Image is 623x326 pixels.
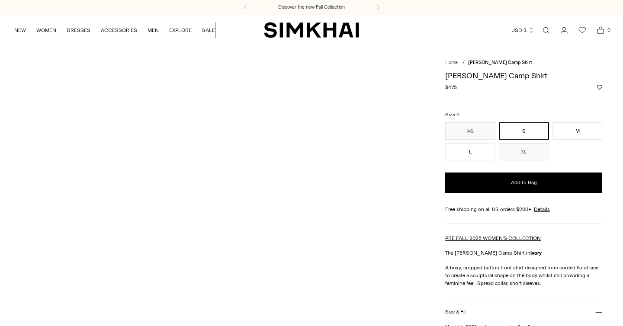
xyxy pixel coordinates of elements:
a: NEW [14,21,26,40]
nav: breadcrumbs [445,59,602,67]
button: XL [499,143,549,160]
div: / [462,59,465,67]
span: [PERSON_NAME] Camp Shirt [468,60,532,65]
button: XS [445,122,495,140]
p: A boxy, cropped button front shirt designed from corded floral lace to create a sculptural shape ... [445,264,602,287]
label: Size: [445,111,459,119]
a: SALE [202,21,215,40]
span: 0 [605,26,613,34]
button: Add to Bag [445,173,602,193]
h1: [PERSON_NAME] Camp Shirt [445,72,602,80]
button: Add to Wishlist [597,85,602,90]
button: Size & Fit [445,301,602,323]
a: WOMEN [36,21,56,40]
a: Details [534,205,550,213]
a: Go to the account page [556,22,573,39]
div: Free shipping on all US orders $200+ [445,205,602,213]
a: Open cart modal [592,22,609,39]
button: S [499,122,549,140]
button: L [445,143,495,160]
h3: Size & Fit [445,309,466,315]
strong: Ivory [530,250,542,256]
button: M [552,122,603,140]
a: Discover the new Fall Collection [278,4,345,11]
a: Open search modal [537,22,555,39]
span: Add to Bag [511,179,537,186]
a: PRE FALL 2025 WOMEN'S COLLECTION [445,235,541,241]
a: DRESSES [67,21,90,40]
a: Home [445,60,458,65]
span: $475 [445,83,457,91]
a: SIMKHAI [264,22,359,38]
a: Wishlist [574,22,591,39]
button: USD $ [511,21,534,40]
a: ACCESSORIES [101,21,137,40]
span: S [456,112,459,118]
a: MEN [148,21,159,40]
p: The [PERSON_NAME] Camp Shirt in [445,249,602,257]
a: EXPLORE [169,21,192,40]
